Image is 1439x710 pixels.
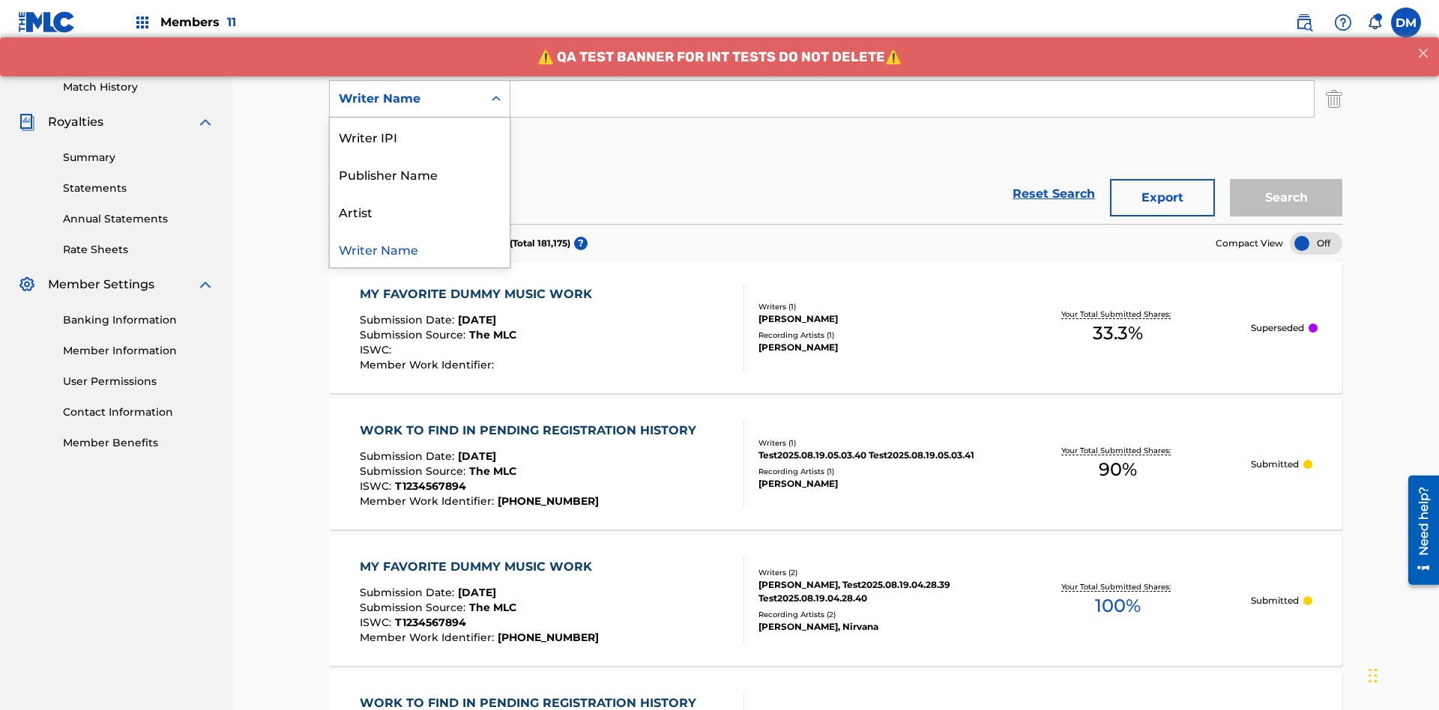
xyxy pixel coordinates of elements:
span: [PHONE_NUMBER] [498,494,599,508]
div: User Menu [1391,7,1421,37]
div: [PERSON_NAME] [758,477,985,491]
a: Summary [63,150,214,166]
p: Your Total Submitted Shares: [1061,581,1174,592]
div: Writers ( 1 ) [758,301,985,312]
div: [PERSON_NAME] [758,341,985,354]
span: [DATE] [458,449,496,463]
iframe: Resource Center [1397,470,1439,592]
a: Banking Information [63,312,214,328]
a: Statements [63,180,214,196]
span: Compact View [1216,237,1283,250]
span: Member Settings [48,276,154,294]
img: search [1295,13,1313,31]
div: WORK TO FIND IN PENDING REGISTRATION HISTORY [360,422,704,440]
div: Writer IPI [330,118,510,155]
a: MY FAVORITE DUMMY MUSIC WORKSubmission Date:[DATE]Submission Source:The MLCISWC:T1234567894Member... [329,535,1342,666]
div: Notifications [1367,15,1382,30]
p: Superseded [1251,321,1304,335]
span: ⚠️ QA TEST BANNER FOR INT TESTS DO NOT DELETE⚠️ [537,11,902,28]
span: The MLC [469,601,516,614]
p: Your Total Submitted Shares: [1061,445,1174,456]
a: Match History [63,79,214,95]
span: Submission Date : [360,313,458,327]
div: MY FAVORITE DUMMY MUSIC WORK [360,558,600,576]
span: The MLC [469,464,516,478]
span: Member Work Identifier : [360,494,498,508]
span: 11 [227,15,236,29]
a: Member Benefits [63,435,214,451]
img: Member Settings [18,276,36,294]
a: MY FAVORITE DUMMY MUSIC WORKSubmission Date:[DATE]Submission Source:The MLCISWC:Member Work Ident... [329,262,1342,393]
div: Artist [330,192,510,230]
a: Public Search [1289,7,1319,37]
span: Member Work Identifier : [360,631,498,644]
div: Publisher Name [330,155,510,192]
span: Member Work Identifier : [360,358,498,371]
div: [PERSON_NAME], Nirvana [758,620,985,634]
img: Delete Criterion [1326,80,1342,118]
span: ISWC : [360,343,395,356]
span: T1234567894 [395,616,466,629]
span: ISWC : [360,616,395,629]
span: 33.3 % [1093,320,1143,347]
span: Royalties [48,113,103,131]
div: Recording Artists ( 1 ) [758,330,985,341]
iframe: Chat Widget [1364,638,1439,710]
div: Recording Artists ( 2 ) [758,609,985,620]
p: Submitted [1251,594,1299,607]
span: Submission Source : [360,601,469,614]
span: Submission Date : [360,449,458,463]
img: Royalties [18,113,36,131]
img: MLC Logo [18,11,76,33]
div: Writer Name [339,90,474,108]
div: MY FAVORITE DUMMY MUSIC WORK [360,285,600,303]
span: ISWC : [360,479,395,493]
span: Submission Source : [360,328,469,342]
a: Reset Search [1005,177,1102,210]
img: expand [196,276,214,294]
p: Submitted [1251,458,1299,471]
button: Export [1110,179,1215,216]
a: Member Information [63,343,214,359]
a: WORK TO FIND IN PENDING REGISTRATION HISTORYSubmission Date:[DATE]Submission Source:The MLCISWC:T... [329,398,1342,530]
a: Annual Statements [63,211,214,227]
div: Writers ( 1 ) [758,437,985,449]
img: expand [196,113,214,131]
span: [DATE] [458,586,496,599]
a: Contact Information [63,404,214,420]
span: The MLC [469,328,516,342]
div: Drag [1369,653,1378,698]
div: Help [1328,7,1358,37]
span: Members [160,13,236,31]
span: [DATE] [458,313,496,327]
span: ? [574,237,588,250]
div: Test2025.08.19.05.03.40 Test2025.08.19.05.03.41 [758,449,985,462]
div: Writer Name [330,230,510,267]
a: Rate Sheets [63,242,214,258]
div: [PERSON_NAME], Test2025.08.19.04.28.39 Test2025.08.19.04.28.40 [758,578,985,605]
span: 100 % [1095,592,1141,619]
a: User Permissions [63,374,214,389]
p: Your Total Submitted Shares: [1061,309,1174,320]
div: [PERSON_NAME] [758,312,985,326]
span: Submission Source : [360,464,469,478]
span: [PHONE_NUMBER] [498,631,599,644]
div: Writers ( 2 ) [758,567,985,578]
div: Recording Artists ( 1 ) [758,466,985,477]
span: 90 % [1099,456,1137,483]
span: T1234567894 [395,479,466,493]
img: Top Rightsholders [133,13,151,31]
img: help [1334,13,1352,31]
span: Submission Date : [360,586,458,599]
